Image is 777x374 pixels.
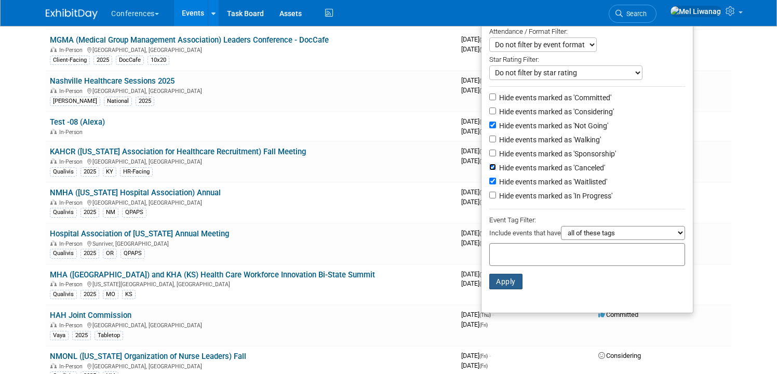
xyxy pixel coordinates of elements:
[598,352,641,359] span: Considering
[479,149,491,154] span: (Tue)
[479,190,491,195] span: (Tue)
[50,167,77,177] div: Qualivis
[479,129,491,135] span: (Tue)
[50,76,175,86] a: Nashville Healthcare Sessions 2025
[104,97,132,106] div: National
[93,56,112,65] div: 2025
[479,241,488,246] span: (Fri)
[120,249,145,258] div: QPAPS
[72,331,91,340] div: 2025
[50,47,57,52] img: In-Person Event
[50,363,57,368] img: In-Person Event
[461,35,494,43] span: [DATE]
[122,290,136,299] div: KS
[50,290,77,299] div: Qualivis
[95,331,123,340] div: Tabletop
[461,147,494,155] span: [DATE]
[50,208,77,217] div: Qualivis
[50,322,57,327] img: In-Person Event
[461,188,494,196] span: [DATE]
[623,10,647,18] span: Search
[479,199,491,205] span: (Thu)
[50,281,57,286] img: In-Person Event
[497,149,616,159] label: Hide events marked as 'Sponsorship'
[461,311,494,318] span: [DATE]
[479,158,491,164] span: (Tue)
[50,362,453,370] div: [GEOGRAPHIC_DATA], [GEOGRAPHIC_DATA]
[497,177,607,187] label: Hide events marked as 'Waitlisted'
[50,88,57,93] img: In-Person Event
[59,47,86,54] span: In-Person
[122,208,146,217] div: QPAPS
[461,86,491,94] span: [DATE]
[489,25,685,37] div: Attendance / Format Filter:
[489,214,685,226] div: Event Tag Filter:
[50,311,131,320] a: HAH Joint Commission
[59,158,86,165] span: In-Person
[50,331,69,340] div: Vaya
[81,249,99,258] div: 2025
[50,229,229,238] a: Hospital Association of [US_STATE] Annual Meeting
[598,311,638,318] span: Committed
[103,167,116,177] div: KY
[461,352,491,359] span: [DATE]
[461,127,491,135] span: [DATE]
[479,272,491,277] span: (Thu)
[479,363,488,369] span: (Fri)
[50,199,57,205] img: In-Person Event
[50,117,105,127] a: Test -08 (Alexa)
[59,88,86,95] span: In-Person
[50,270,375,279] a: MHA ([GEOGRAPHIC_DATA]) and KHA (KS) Health Care Workforce Innovation Bi-State Summit
[461,198,491,206] span: [DATE]
[497,106,614,117] label: Hide events marked as 'Considering'
[479,281,488,287] span: (Fri)
[50,198,453,206] div: [GEOGRAPHIC_DATA], [GEOGRAPHIC_DATA]
[497,163,605,173] label: Hide events marked as 'Canceled'
[81,208,99,217] div: 2025
[479,353,488,359] span: (Fri)
[59,129,86,136] span: In-Person
[50,352,246,361] a: NMONL ([US_STATE] Organization of Nurse Leaders) Fall
[50,157,453,165] div: [GEOGRAPHIC_DATA], [GEOGRAPHIC_DATA]
[46,9,98,19] img: ExhibitDay
[461,76,496,84] span: [DATE]
[489,274,523,289] button: Apply
[479,231,493,236] span: (Wed)
[461,320,488,328] span: [DATE]
[59,199,86,206] span: In-Person
[50,45,453,54] div: [GEOGRAPHIC_DATA], [GEOGRAPHIC_DATA]
[489,352,491,359] span: -
[479,78,493,84] span: (Mon)
[116,56,144,65] div: DocCafe
[479,88,491,94] span: (Tue)
[50,86,453,95] div: [GEOGRAPHIC_DATA], [GEOGRAPHIC_DATA]
[50,147,306,156] a: KAHCR ([US_STATE] Association for Healthcare Recruitment) Fall Meeting
[479,312,491,318] span: (Thu)
[479,322,488,328] span: (Fri)
[50,158,57,164] img: In-Person Event
[103,290,118,299] div: MO
[59,322,86,329] span: In-Person
[461,270,494,278] span: [DATE]
[489,226,685,243] div: Include events that have
[136,97,154,106] div: 2025
[50,35,329,45] a: MGMA (Medical Group Management Association) Leaders Conference - DocCafe
[50,239,453,247] div: Sunriver, [GEOGRAPHIC_DATA]
[492,311,494,318] span: -
[50,249,77,258] div: Qualivis
[670,6,721,17] img: Mel Liwanag
[59,241,86,247] span: In-Person
[461,45,493,53] span: [DATE]
[479,47,493,52] span: (Wed)
[461,229,496,237] span: [DATE]
[497,191,612,201] label: Hide events marked as 'In Progress'
[120,167,153,177] div: HR-Facing
[497,121,608,131] label: Hide events marked as 'Not Going'
[497,92,611,103] label: Hide events marked as 'Committed'
[50,279,453,288] div: [US_STATE][GEOGRAPHIC_DATA], [GEOGRAPHIC_DATA]
[461,279,488,287] span: [DATE]
[461,117,496,125] span: [DATE]
[461,157,491,165] span: [DATE]
[497,135,601,145] label: Hide events marked as 'Walking'
[148,56,169,65] div: 10x20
